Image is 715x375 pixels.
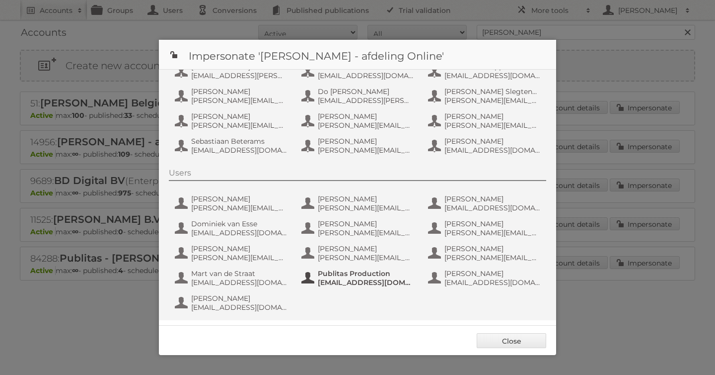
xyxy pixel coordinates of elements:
span: [PERSON_NAME] Slegtenhorst [444,87,541,96]
button: [PERSON_NAME] [PERSON_NAME][EMAIL_ADDRESS][PERSON_NAME][DOMAIN_NAME] [300,136,417,156]
span: [PERSON_NAME][EMAIL_ADDRESS][DOMAIN_NAME] [444,228,541,237]
span: [EMAIL_ADDRESS][DOMAIN_NAME] [191,303,287,312]
span: Mart van de Straat [191,269,287,278]
button: [PERSON_NAME] [EMAIL_ADDRESS][DOMAIN_NAME] [427,268,544,288]
span: [EMAIL_ADDRESS][DOMAIN_NAME] [444,203,541,212]
span: [PERSON_NAME] [191,194,287,203]
button: [PERSON_NAME] [PERSON_NAME][EMAIL_ADDRESS][DOMAIN_NAME] [427,218,544,238]
span: [PERSON_NAME] [191,294,287,303]
span: [PERSON_NAME][EMAIL_ADDRESS][DOMAIN_NAME] [191,96,287,105]
span: [PERSON_NAME][EMAIL_ADDRESS][DOMAIN_NAME] [444,253,541,262]
button: [PERSON_NAME] [PERSON_NAME][EMAIL_ADDRESS][DOMAIN_NAME] [174,111,290,131]
span: [PERSON_NAME][EMAIL_ADDRESS][DOMAIN_NAME] [318,121,414,130]
span: [PERSON_NAME] [318,244,414,253]
span: [EMAIL_ADDRESS][PERSON_NAME][DOMAIN_NAME] [191,71,287,80]
button: Do [PERSON_NAME] [EMAIL_ADDRESS][PERSON_NAME][DOMAIN_NAME] [300,86,417,106]
span: [PERSON_NAME] [318,112,414,121]
button: [PERSON_NAME] [PERSON_NAME][EMAIL_ADDRESS][DOMAIN_NAME] [174,86,290,106]
span: [PERSON_NAME][EMAIL_ADDRESS][PERSON_NAME][DOMAIN_NAME] [318,146,414,155]
button: [PERSON_NAME] [EMAIL_ADDRESS][DOMAIN_NAME] [427,193,544,213]
span: [EMAIL_ADDRESS][DOMAIN_NAME] [318,71,414,80]
h1: Impersonate '[PERSON_NAME] - afdeling Online' [159,40,556,70]
span: [PERSON_NAME][EMAIL_ADDRESS][PERSON_NAME][DOMAIN_NAME] [318,253,414,262]
span: Dominiek van Esse [191,219,287,228]
span: [PERSON_NAME] [444,137,541,146]
span: [EMAIL_ADDRESS][DOMAIN_NAME] [444,146,541,155]
span: [PERSON_NAME][EMAIL_ADDRESS][PERSON_NAME][DOMAIN_NAME] [444,121,541,130]
button: [PERSON_NAME] [PERSON_NAME][EMAIL_ADDRESS][PERSON_NAME][DOMAIN_NAME] [174,243,290,263]
span: Do [PERSON_NAME] [318,87,414,96]
span: [PERSON_NAME] [444,269,541,278]
button: [PERSON_NAME] [EMAIL_ADDRESS][PERSON_NAME][DOMAIN_NAME] [174,61,290,81]
span: [PERSON_NAME] [444,244,541,253]
span: [PERSON_NAME][EMAIL_ADDRESS][PERSON_NAME][DOMAIN_NAME] [191,253,287,262]
button: Sebastiaan Beterams [EMAIL_ADDRESS][DOMAIN_NAME] [174,136,290,156]
button: [PERSON_NAME] [EMAIL_ADDRESS][DOMAIN_NAME] [174,293,290,313]
button: [PERSON_NAME] [PERSON_NAME][EMAIL_ADDRESS][DOMAIN_NAME] [300,193,417,213]
span: [EMAIL_ADDRESS][DOMAIN_NAME] [191,278,287,287]
span: [PERSON_NAME] [318,219,414,228]
span: [EMAIL_ADDRESS][DOMAIN_NAME] [191,228,287,237]
button: [PERSON_NAME] [PERSON_NAME][EMAIL_ADDRESS][DOMAIN_NAME] [300,218,417,238]
span: [PERSON_NAME][EMAIL_ADDRESS][DOMAIN_NAME] [191,121,287,130]
span: [PERSON_NAME] [318,194,414,203]
span: [PERSON_NAME][EMAIL_ADDRESS][DOMAIN_NAME] [444,96,541,105]
span: [EMAIL_ADDRESS][DOMAIN_NAME] [191,146,287,155]
button: [PERSON_NAME] Slegtenhorst [PERSON_NAME][EMAIL_ADDRESS][DOMAIN_NAME] [427,86,544,106]
span: [PERSON_NAME] [444,194,541,203]
span: [PERSON_NAME] [191,244,287,253]
span: [EMAIL_ADDRESS][DOMAIN_NAME] [444,71,541,80]
button: Publitas Production [EMAIL_ADDRESS][DOMAIN_NAME] [300,268,417,288]
span: [PERSON_NAME] [444,219,541,228]
span: [PERSON_NAME] [191,112,287,121]
span: [PERSON_NAME] [318,137,414,146]
span: [PERSON_NAME][EMAIL_ADDRESS][PERSON_NAME][DOMAIN_NAME] [191,203,287,212]
button: [PERSON_NAME] [PERSON_NAME][EMAIL_ADDRESS][PERSON_NAME][DOMAIN_NAME] [300,243,417,263]
span: Sebastiaan Beterams [191,137,287,146]
span: [EMAIL_ADDRESS][DOMAIN_NAME] [444,278,541,287]
span: [PERSON_NAME][EMAIL_ADDRESS][DOMAIN_NAME] [318,203,414,212]
button: [PERSON_NAME] [PERSON_NAME][EMAIL_ADDRESS][DOMAIN_NAME] [300,111,417,131]
button: AH IT Online App [EMAIL_ADDRESS][DOMAIN_NAME] [427,61,544,81]
span: Publitas Production [318,269,414,278]
button: AH IT Online [EMAIL_ADDRESS][DOMAIN_NAME] [300,61,417,81]
span: [PERSON_NAME][EMAIL_ADDRESS][DOMAIN_NAME] [318,228,414,237]
span: [PERSON_NAME] [444,112,541,121]
button: [PERSON_NAME] [EMAIL_ADDRESS][DOMAIN_NAME] [427,136,544,156]
button: Mart van de Straat [EMAIL_ADDRESS][DOMAIN_NAME] [174,268,290,288]
button: [PERSON_NAME] [PERSON_NAME][EMAIL_ADDRESS][DOMAIN_NAME] [427,243,544,263]
span: [EMAIL_ADDRESS][DOMAIN_NAME] [318,278,414,287]
a: Close [477,333,546,348]
span: [PERSON_NAME] [191,87,287,96]
span: [EMAIL_ADDRESS][PERSON_NAME][DOMAIN_NAME] [318,96,414,105]
button: [PERSON_NAME] [PERSON_NAME][EMAIL_ADDRESS][PERSON_NAME][DOMAIN_NAME] [174,193,290,213]
button: Dominiek van Esse [EMAIL_ADDRESS][DOMAIN_NAME] [174,218,290,238]
button: [PERSON_NAME] [PERSON_NAME][EMAIL_ADDRESS][PERSON_NAME][DOMAIN_NAME] [427,111,544,131]
div: Users [169,168,546,181]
